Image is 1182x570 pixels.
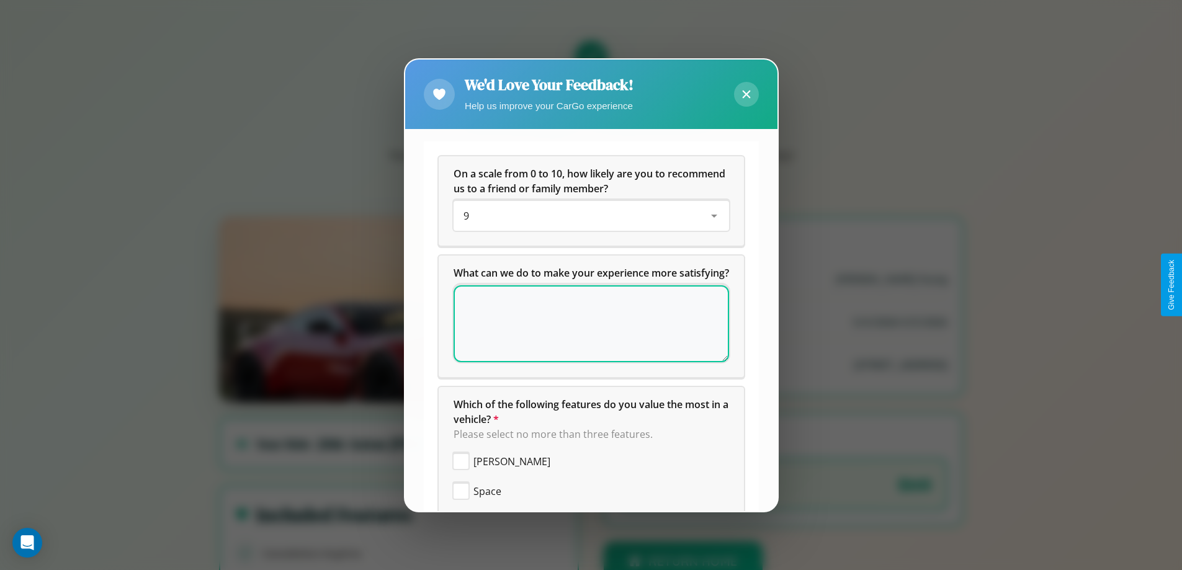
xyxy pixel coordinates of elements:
[465,97,634,114] p: Help us improve your CarGo experience
[1167,260,1176,310] div: Give Feedback
[463,209,469,223] span: 9
[454,398,731,426] span: Which of the following features do you value the most in a vehicle?
[473,484,501,499] span: Space
[454,201,729,231] div: On a scale from 0 to 10, how likely are you to recommend us to a friend or family member?
[454,427,653,441] span: Please select no more than three features.
[454,166,729,196] h5: On a scale from 0 to 10, how likely are you to recommend us to a friend or family member?
[439,156,744,246] div: On a scale from 0 to 10, how likely are you to recommend us to a friend or family member?
[12,528,42,558] div: Open Intercom Messenger
[473,454,550,469] span: [PERSON_NAME]
[465,74,634,95] h2: We'd Love Your Feedback!
[454,167,728,195] span: On a scale from 0 to 10, how likely are you to recommend us to a friend or family member?
[454,266,729,280] span: What can we do to make your experience more satisfying?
